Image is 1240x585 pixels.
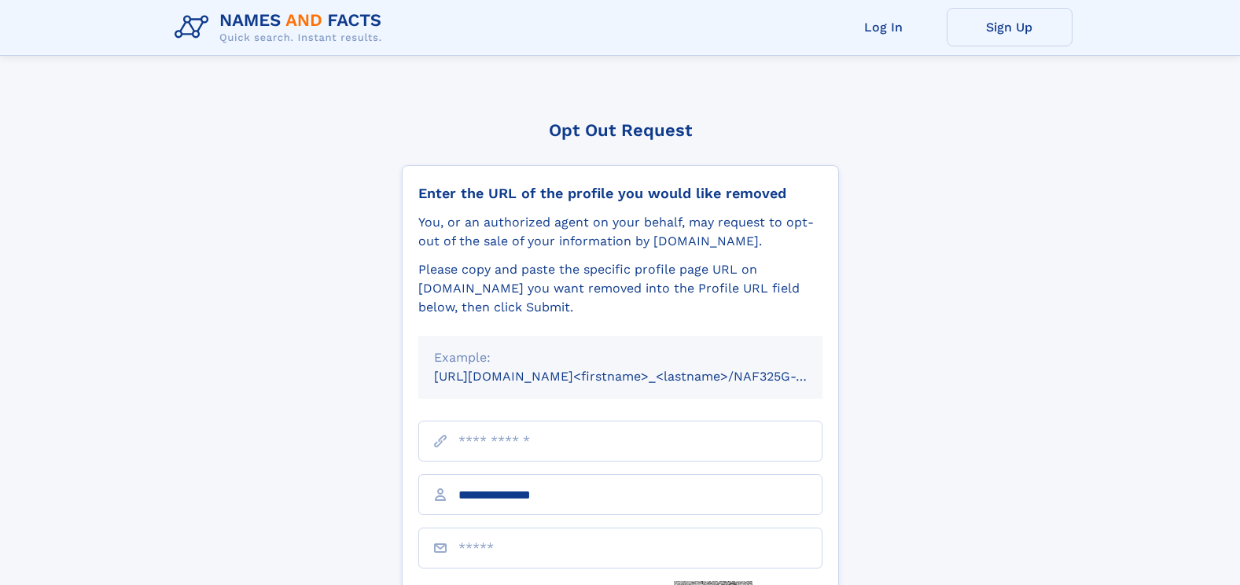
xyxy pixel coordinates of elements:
[418,213,822,251] div: You, or an authorized agent on your behalf, may request to opt-out of the sale of your informatio...
[418,185,822,202] div: Enter the URL of the profile you would like removed
[418,260,822,317] div: Please copy and paste the specific profile page URL on [DOMAIN_NAME] you want removed into the Pr...
[947,8,1073,46] a: Sign Up
[402,120,839,140] div: Opt Out Request
[168,6,395,49] img: Logo Names and Facts
[434,348,807,367] div: Example:
[434,369,852,384] small: [URL][DOMAIN_NAME]<firstname>_<lastname>/NAF325G-xxxxxxxx
[821,8,947,46] a: Log In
